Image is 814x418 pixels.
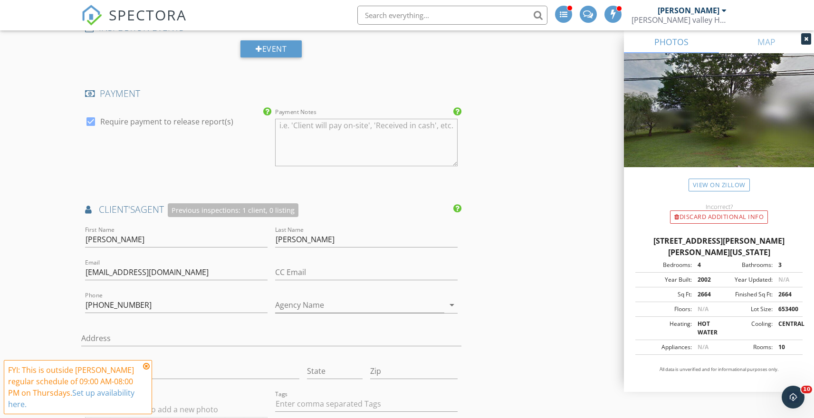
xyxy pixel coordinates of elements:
div: [STREET_ADDRESS][PERSON_NAME][PERSON_NAME][US_STATE] [635,235,803,258]
span: N/A [778,275,789,284]
div: Floors: [638,305,692,313]
div: Hudson valley Home Inspections LLC. [632,15,727,25]
div: Appliances: [638,343,692,351]
img: streetview [624,53,814,190]
div: 653400 [773,305,800,313]
div: 2664 [692,290,719,299]
div: FYI: This is outside [PERSON_NAME] regular schedule of 09:00 AM-08:00 PM on Thursdays. [8,364,140,410]
div: Lot Size: [719,305,773,313]
div: 10 [773,343,800,351]
div: Heating: [638,320,692,337]
div: 4 [692,261,719,269]
span: N/A [698,343,709,351]
div: [PERSON_NAME] [658,6,719,15]
div: 2002 [692,275,719,284]
div: Sq Ft: [638,290,692,299]
span: client's [99,203,135,216]
div: HOT WATER [692,320,719,337]
div: Rooms: [719,343,773,351]
div: 3 [773,261,800,269]
div: Year Built: [638,275,692,284]
div: Cooling: [719,320,773,337]
a: View on Zillow [689,179,750,191]
iframe: Intercom live chat [782,386,804,408]
label: Require payment to release report(s) [100,117,233,126]
div: Year Updated: [719,275,773,284]
div: Previous inspections: 1 client, 0 listing [168,203,298,217]
a: MAP [719,30,814,53]
span: N/A [698,305,709,313]
div: Event [240,40,302,57]
div: Incorrect? [624,203,814,210]
input: Search everything... [357,6,547,25]
a: PHOTOS [624,30,719,53]
h4: AGENT [85,203,457,217]
div: Discard Additional info [670,210,768,224]
div: Finished Sq Ft: [719,290,773,299]
span: SPECTORA [109,5,187,25]
i: arrow_drop_down [446,299,458,311]
div: 2664 [773,290,800,299]
h4: PAYMENT [85,87,457,100]
p: All data is unverified and for informational purposes only. [635,366,803,373]
div: CENTRAL [773,320,800,337]
a: SPECTORA [81,13,187,33]
span: 10 [801,386,812,393]
input: Click here to add a new photo [85,402,268,418]
img: The Best Home Inspection Software - Spectora [81,5,102,26]
div: Bathrooms: [719,261,773,269]
div: Bedrooms: [638,261,692,269]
